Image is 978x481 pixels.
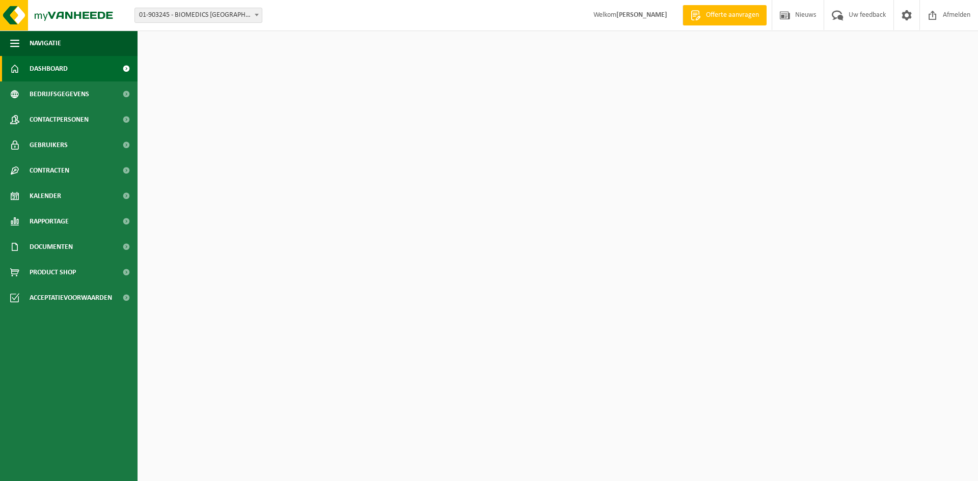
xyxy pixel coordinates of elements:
span: Dashboard [30,56,68,81]
span: Rapportage [30,209,69,234]
span: Acceptatievoorwaarden [30,285,112,310]
span: Navigatie [30,31,61,56]
span: Contactpersonen [30,107,89,132]
span: Documenten [30,234,73,260]
strong: [PERSON_NAME] [616,11,667,19]
span: 01-903245 - BIOMEDICS NV - GELUWE [135,8,262,22]
span: Bedrijfsgegevens [30,81,89,107]
span: Kalender [30,183,61,209]
span: Offerte aanvragen [703,10,762,20]
span: Gebruikers [30,132,68,158]
a: Offerte aanvragen [683,5,767,25]
span: Product Shop [30,260,76,285]
span: Contracten [30,158,69,183]
span: 01-903245 - BIOMEDICS NV - GELUWE [134,8,262,23]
